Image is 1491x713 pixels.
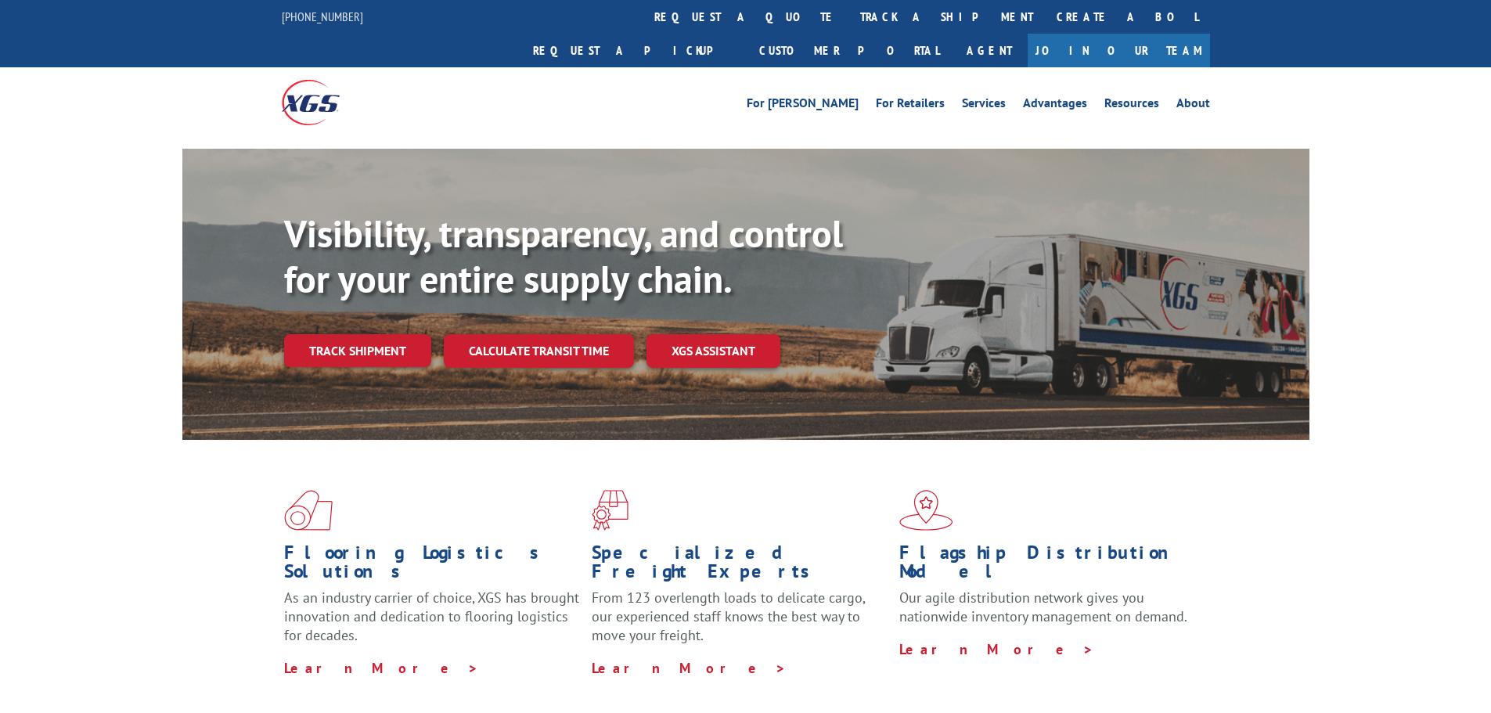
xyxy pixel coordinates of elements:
a: Agent [951,34,1028,67]
a: Request a pickup [521,34,747,67]
img: xgs-icon-total-supply-chain-intelligence-red [284,490,333,531]
a: For [PERSON_NAME] [747,97,859,114]
a: Calculate transit time [444,334,634,368]
a: XGS ASSISTANT [646,334,780,368]
h1: Flooring Logistics Solutions [284,543,580,589]
a: [PHONE_NUMBER] [282,9,363,24]
a: About [1176,97,1210,114]
span: As an industry carrier of choice, XGS has brought innovation and dedication to flooring logistics... [284,589,579,644]
img: xgs-icon-flagship-distribution-model-red [899,490,953,531]
h1: Specialized Freight Experts [592,543,888,589]
a: Services [962,97,1006,114]
a: Track shipment [284,334,431,367]
a: Customer Portal [747,34,951,67]
a: Resources [1104,97,1159,114]
a: Learn More > [899,640,1094,658]
a: Learn More > [592,659,787,677]
a: Advantages [1023,97,1087,114]
a: Join Our Team [1028,34,1210,67]
a: For Retailers [876,97,945,114]
img: xgs-icon-focused-on-flooring-red [592,490,628,531]
b: Visibility, transparency, and control for your entire supply chain. [284,209,843,303]
span: Our agile distribution network gives you nationwide inventory management on demand. [899,589,1187,625]
h1: Flagship Distribution Model [899,543,1195,589]
a: Learn More > [284,659,479,677]
p: From 123 overlength loads to delicate cargo, our experienced staff knows the best way to move you... [592,589,888,658]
